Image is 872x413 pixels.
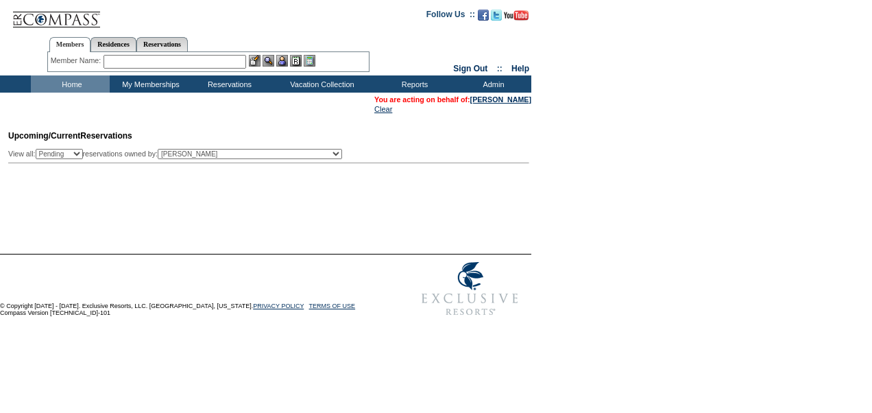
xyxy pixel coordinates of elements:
[409,255,531,323] img: Exclusive Resorts
[8,131,132,141] span: Reservations
[8,131,80,141] span: Upcoming/Current
[478,14,489,22] a: Become our fan on Facebook
[136,37,188,51] a: Reservations
[276,55,288,67] img: Impersonate
[374,75,452,93] td: Reports
[90,37,136,51] a: Residences
[304,55,315,67] img: b_calculator.gif
[491,14,502,22] a: Follow us on Twitter
[110,75,189,93] td: My Memberships
[504,10,529,21] img: Subscribe to our YouTube Channel
[374,105,392,113] a: Clear
[51,55,104,67] div: Member Name:
[263,55,274,67] img: View
[452,75,531,93] td: Admin
[504,14,529,22] a: Subscribe to our YouTube Channel
[470,95,531,104] a: [PERSON_NAME]
[8,149,348,159] div: View all: reservations owned by:
[309,303,356,309] a: TERMS OF USE
[374,95,531,104] span: You are acting on behalf of:
[426,8,475,25] td: Follow Us ::
[290,55,302,67] img: Reservations
[189,75,267,93] td: Reservations
[253,303,304,309] a: PRIVACY POLICY
[249,55,261,67] img: b_edit.gif
[267,75,374,93] td: Vacation Collection
[31,75,110,93] td: Home
[497,64,502,73] span: ::
[453,64,487,73] a: Sign Out
[478,10,489,21] img: Become our fan on Facebook
[49,37,91,52] a: Members
[491,10,502,21] img: Follow us on Twitter
[511,64,529,73] a: Help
